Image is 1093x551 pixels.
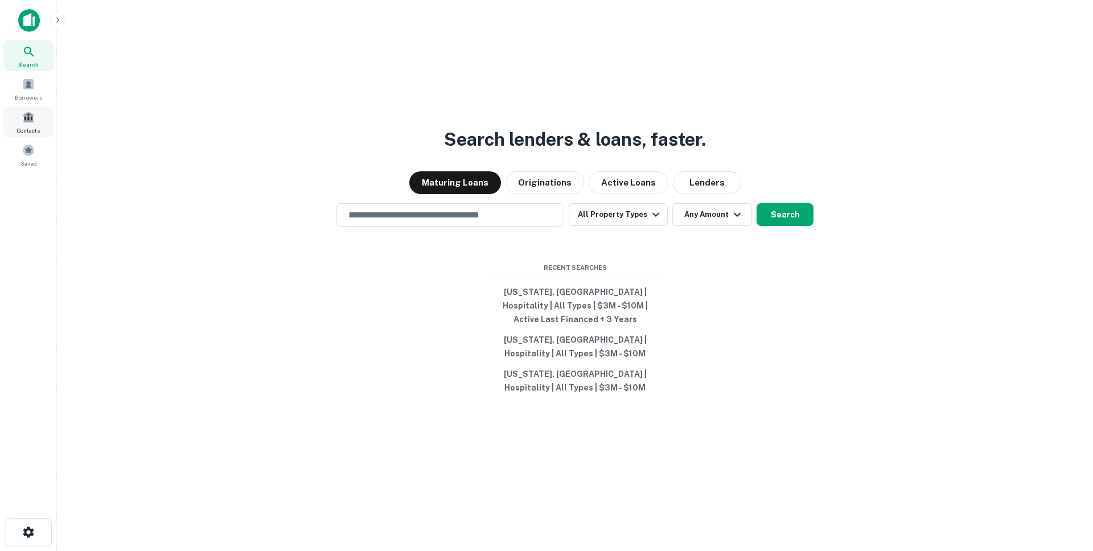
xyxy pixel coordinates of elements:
img: capitalize-icon.png [18,9,40,32]
a: Search [3,40,54,71]
button: Originations [506,171,584,194]
span: Saved [20,159,37,168]
iframe: Chat Widget [1036,460,1093,515]
a: Saved [3,139,54,170]
button: All Property Types [569,203,668,226]
a: Contacts [3,106,54,137]
span: Recent Searches [490,263,660,273]
span: Search [18,60,39,69]
button: [US_STATE], [GEOGRAPHIC_DATA] | Hospitality | All Types | $3M - $10M | Active Last Financed + 3 Y... [490,282,660,330]
button: [US_STATE], [GEOGRAPHIC_DATA] | Hospitality | All Types | $3M - $10M [490,364,660,398]
h3: Search lenders & loans, faster. [444,126,706,153]
button: Lenders [673,171,741,194]
button: Search [757,203,813,226]
button: Any Amount [672,203,752,226]
span: Borrowers [15,93,42,102]
a: Borrowers [3,73,54,104]
button: Active Loans [589,171,668,194]
span: Contacts [17,126,40,135]
button: Maturing Loans [409,171,501,194]
button: [US_STATE], [GEOGRAPHIC_DATA] | Hospitality | All Types | $3M - $10M [490,330,660,364]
